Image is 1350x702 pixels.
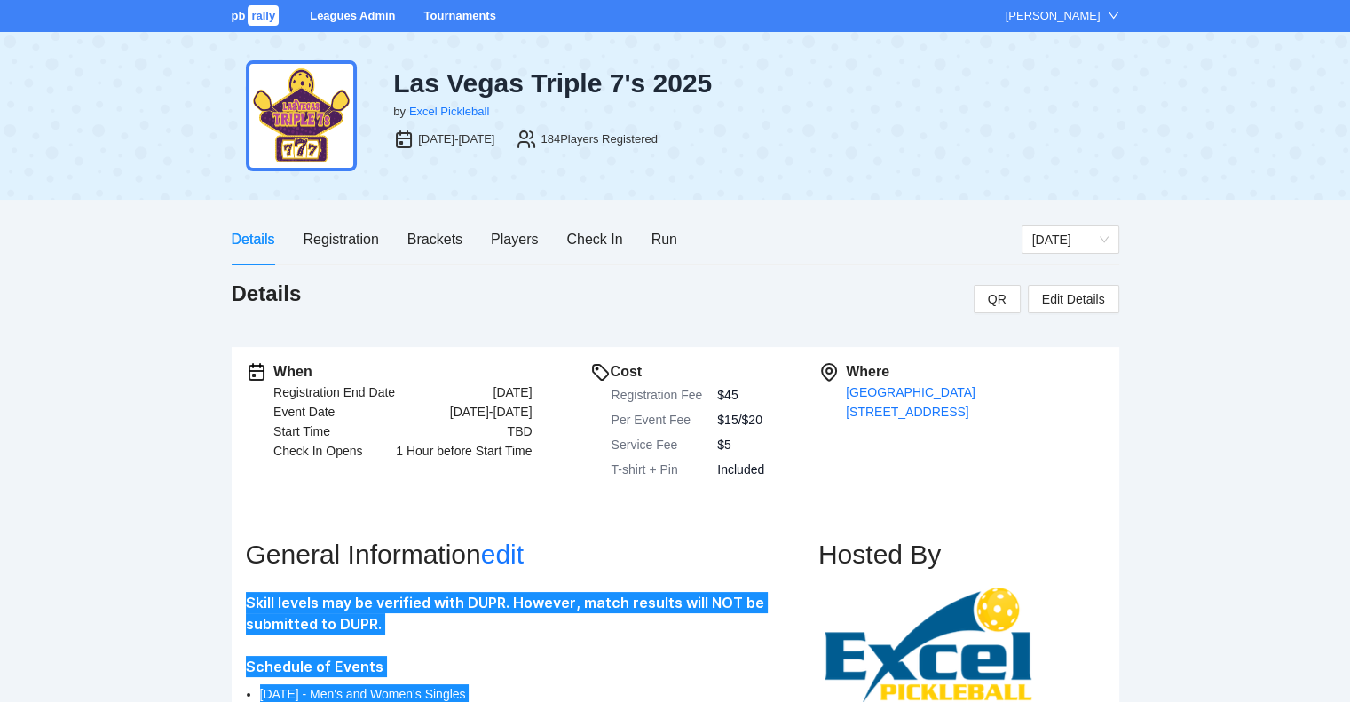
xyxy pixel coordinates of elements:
[246,592,778,635] h3: Skill levels may be verified with DUPR. However, match results will NOT be submitted to DUPR.
[303,228,378,250] div: Registration
[541,130,658,148] div: 184 Players Registered
[716,383,765,407] td: $45
[248,5,279,26] span: rally
[450,402,533,422] div: [DATE]-[DATE]
[651,228,677,250] div: Run
[246,656,778,677] h3: Schedule of Events
[273,361,532,383] div: When
[481,540,524,569] a: edit
[716,457,765,482] td: Included
[232,9,282,22] a: pbrally
[418,130,494,148] div: [DATE]-[DATE]
[566,228,622,250] div: Check In
[1042,289,1105,309] span: Edit Details
[974,285,1021,313] button: QR
[273,441,362,461] div: Check In Opens
[493,383,532,402] div: [DATE]
[423,9,495,22] a: Tournaments
[716,407,765,432] td: $15/$20
[611,432,717,457] th: Service Fee
[273,402,335,422] div: Event Date
[716,432,765,457] td: $5
[1032,226,1109,253] span: Friday
[988,289,1007,309] span: QR
[246,539,818,571] h2: General Information
[1108,10,1119,21] span: down
[393,67,809,99] div: Las Vegas Triple 7's 2025
[611,457,717,482] th: T-shirt + Pin
[273,422,330,441] div: Start Time
[232,228,275,250] div: Details
[1006,7,1101,25] div: [PERSON_NAME]
[310,9,395,22] a: Leagues Admin
[846,361,1104,383] div: Where
[611,361,766,383] div: Cost
[846,385,975,419] a: [GEOGRAPHIC_DATA][STREET_ADDRESS]
[273,383,395,402] div: Registration End Date
[232,9,246,22] span: pb
[611,383,717,407] th: Registration Fee
[491,228,538,250] div: Players
[1028,285,1119,313] button: Edit Details
[508,422,533,441] div: TBD
[396,441,532,461] div: 1 Hour before Start Time
[232,280,302,308] h1: Details
[407,228,462,250] div: Brackets
[818,539,1105,571] h2: Hosted By
[246,60,357,171] img: tiple-sevens-24.png
[409,105,489,118] a: Excel Pickleball
[393,103,406,121] div: by
[611,407,717,432] th: Per Event Fee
